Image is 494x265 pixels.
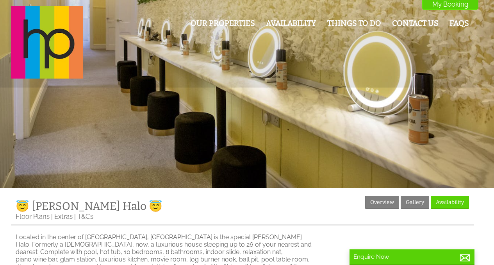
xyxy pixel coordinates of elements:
a: Extras [54,213,73,220]
a: Gallery [401,196,429,209]
a: FAQs [449,19,469,28]
a: Overview [365,196,399,209]
a: Availability [431,196,469,209]
a: 😇 [PERSON_NAME] Halo 😇 [16,200,162,213]
a: Contact Us [392,19,439,28]
a: Availability [266,19,316,28]
a: Our Properties [191,19,255,28]
a: Floor Plans [16,213,50,220]
img: Halula Properties [11,6,83,79]
a: Things To Do [327,19,381,28]
a: T&Cs [77,213,93,220]
p: Enquire Now [353,253,471,260]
